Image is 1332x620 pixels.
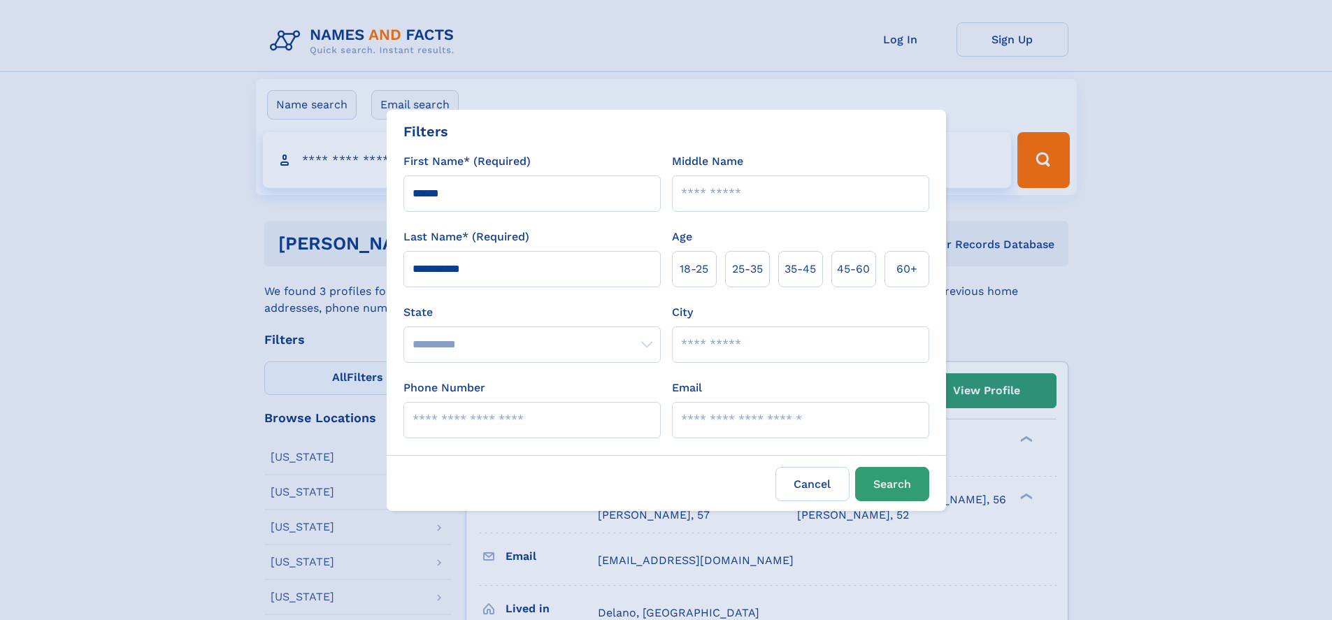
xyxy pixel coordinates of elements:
div: Filters [403,121,448,142]
button: Search [855,467,929,501]
label: Age [672,229,692,245]
label: Email [672,380,702,396]
label: Middle Name [672,153,743,170]
label: State [403,304,661,321]
label: First Name* (Required) [403,153,531,170]
label: City [672,304,693,321]
span: 45‑60 [837,261,870,277]
label: Cancel [775,467,850,501]
span: 60+ [896,261,917,277]
label: Last Name* (Required) [403,229,529,245]
span: 35‑45 [785,261,816,277]
span: 25‑35 [732,261,763,277]
span: 18‑25 [680,261,708,277]
label: Phone Number [403,380,485,396]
